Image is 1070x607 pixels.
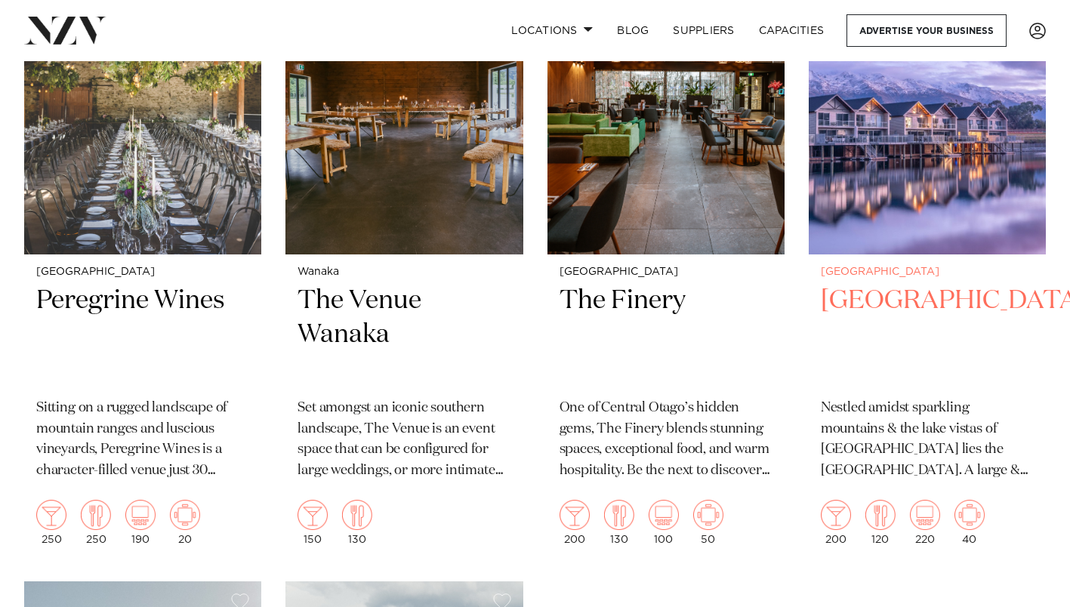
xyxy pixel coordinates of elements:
a: Advertise your business [846,14,1007,47]
h2: [GEOGRAPHIC_DATA] [821,284,1034,386]
small: [GEOGRAPHIC_DATA] [821,267,1034,278]
small: [GEOGRAPHIC_DATA] [560,267,772,278]
a: Capacities [747,14,837,47]
a: BLOG [605,14,661,47]
img: theatre.png [910,500,940,530]
small: [GEOGRAPHIC_DATA] [36,267,249,278]
p: Nestled amidst sparkling mountains & the lake vistas of [GEOGRAPHIC_DATA] lies the [GEOGRAPHIC_DA... [821,398,1034,482]
div: 120 [865,500,896,545]
h2: The Finery [560,284,772,386]
img: dining.png [865,500,896,530]
p: Sitting on a rugged landscape of mountain ranges and luscious vineyards, Peregrine Wines is a cha... [36,398,249,482]
p: One of Central Otago’s hidden gems, The Finery blends stunning spaces, exceptional food, and warm... [560,398,772,482]
img: meeting.png [693,500,723,530]
div: 250 [81,500,111,545]
h2: Peregrine Wines [36,284,249,386]
a: SUPPLIERS [661,14,746,47]
div: 130 [342,500,372,545]
div: 50 [693,500,723,545]
div: 150 [298,500,328,545]
div: 190 [125,500,156,545]
img: dining.png [81,500,111,530]
a: Locations [499,14,605,47]
div: 130 [604,500,634,545]
h2: The Venue Wanaka [298,284,510,386]
img: dining.png [342,500,372,530]
img: meeting.png [954,500,985,530]
div: 100 [649,500,679,545]
img: meeting.png [170,500,200,530]
img: dining.png [604,500,634,530]
img: theatre.png [125,500,156,530]
img: nzv-logo.png [24,17,106,44]
div: 200 [821,500,851,545]
img: cocktail.png [298,500,328,530]
img: cocktail.png [821,500,851,530]
div: 220 [910,500,940,545]
div: 20 [170,500,200,545]
div: 40 [954,500,985,545]
div: 200 [560,500,590,545]
p: Set amongst an iconic southern landscape, The Venue is an event space that can be configured for ... [298,398,510,482]
small: Wanaka [298,267,510,278]
img: cocktail.png [560,500,590,530]
img: theatre.png [649,500,679,530]
div: 250 [36,500,66,545]
img: cocktail.png [36,500,66,530]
